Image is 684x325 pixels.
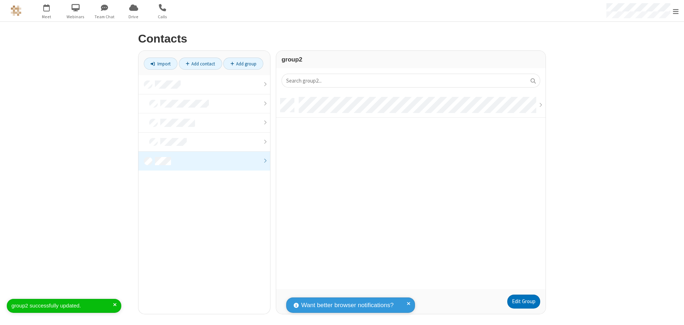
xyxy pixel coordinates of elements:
span: Calls [149,14,176,20]
h3: group2 [282,56,540,63]
div: grid [276,93,546,289]
span: Meet [33,14,60,20]
h2: Contacts [138,33,546,45]
span: Webinars [62,14,89,20]
img: QA Selenium DO NOT DELETE OR CHANGE [11,5,21,16]
input: Search group2... [282,74,540,88]
a: Add group [223,58,263,70]
span: Team Chat [91,14,118,20]
a: Import [144,58,177,70]
a: Edit Group [507,295,540,309]
span: Want better browser notifications? [301,301,394,310]
a: Add contact [179,58,222,70]
span: Drive [120,14,147,20]
div: group2 successfully updated. [11,302,113,310]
